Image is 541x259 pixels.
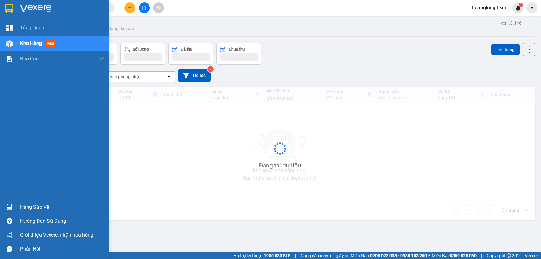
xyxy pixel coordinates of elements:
img: icon-new-feature [515,5,521,11]
span: ⚪️ [428,254,430,257]
span: Báo cáo [20,55,39,63]
span: aim [156,6,161,10]
sup: 1 [519,3,523,7]
button: Số lượng [120,43,165,65]
span: Giới thiệu Vexere, nhận hoa hồng [20,231,93,239]
button: Lên hàng [491,44,520,55]
span: hoanglong.hkdn [467,4,512,11]
span: question-circle [7,218,12,224]
button: Đã thu [168,43,213,65]
span: Miền Nam [351,252,427,259]
div: Số lượng [133,47,149,51]
span: notification [7,232,12,238]
img: logo-vxr [5,4,13,13]
div: ver 1.8.146 [501,20,521,26]
span: mới [45,40,56,47]
button: aim [153,2,164,13]
img: warehouse-icon [6,204,13,210]
img: warehouse-icon [6,40,13,47]
span: Miền Bắc [432,252,477,259]
span: message [7,246,12,252]
div: Chưa thu [229,47,245,51]
strong: 0708 023 035 - 0935 103 250 [370,253,427,258]
div: Hàng sắp về [20,203,104,212]
svg: open [166,74,171,79]
button: file-add [139,2,150,13]
button: Chưa thu [216,43,261,65]
img: dashboard-icon [6,25,13,31]
sup: 2 [207,66,214,72]
span: Tổng Quan [20,24,44,32]
span: file-add [142,6,146,10]
span: down [99,56,104,61]
button: plus [124,2,135,13]
div: Đã thu [181,47,192,51]
span: | [295,252,296,259]
span: 1 [520,3,522,7]
div: Chọn văn phòng nhận [99,74,142,80]
span: Cung cấp máy in - giấy in: [301,252,349,259]
img: solution-icon [6,56,13,62]
div: Đang tải dữ liệu [259,161,301,170]
div: Phản hồi [20,244,104,254]
span: caret-down [529,5,535,11]
span: copyright [507,253,511,258]
span: plus [128,6,132,10]
span: Kho hàng [20,40,42,46]
strong: 1900 633 818 [264,253,290,258]
button: caret-down [526,2,537,13]
span: Hỗ trợ kỹ thuật: [233,252,290,259]
strong: 0369 525 060 [450,253,477,258]
button: Bộ lọc [178,69,211,82]
button: Hàng đã giao [103,21,139,36]
div: Hướng dẫn sử dụng [20,217,104,226]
